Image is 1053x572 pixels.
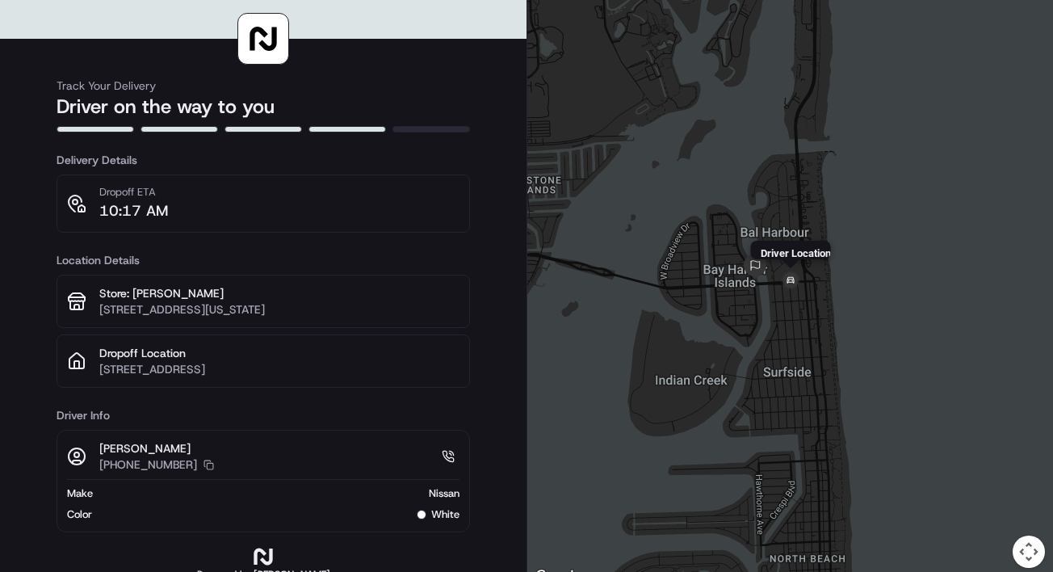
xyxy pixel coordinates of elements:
p: [STREET_ADDRESS][US_STATE] [99,301,459,318]
h3: Track Your Delivery [57,78,470,94]
p: [STREET_ADDRESS] [99,361,459,377]
h3: Driver Info [57,407,470,423]
p: [PERSON_NAME] [99,440,214,456]
h3: Delivery Details [57,152,470,168]
button: Map camera controls [1013,536,1045,568]
span: Nissan [429,486,459,501]
p: Store: [PERSON_NAME] [99,285,459,301]
span: Color [67,507,92,522]
h2: Driver on the way to you [57,94,470,120]
span: Make [67,486,93,501]
p: [PHONE_NUMBER] [99,456,197,473]
p: 10:17 AM [99,200,168,222]
p: Dropoff Location [99,345,459,361]
p: Driver Location [760,247,830,259]
span: white [431,507,459,522]
h3: Location Details [57,252,470,268]
p: Dropoff ETA [99,185,168,200]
